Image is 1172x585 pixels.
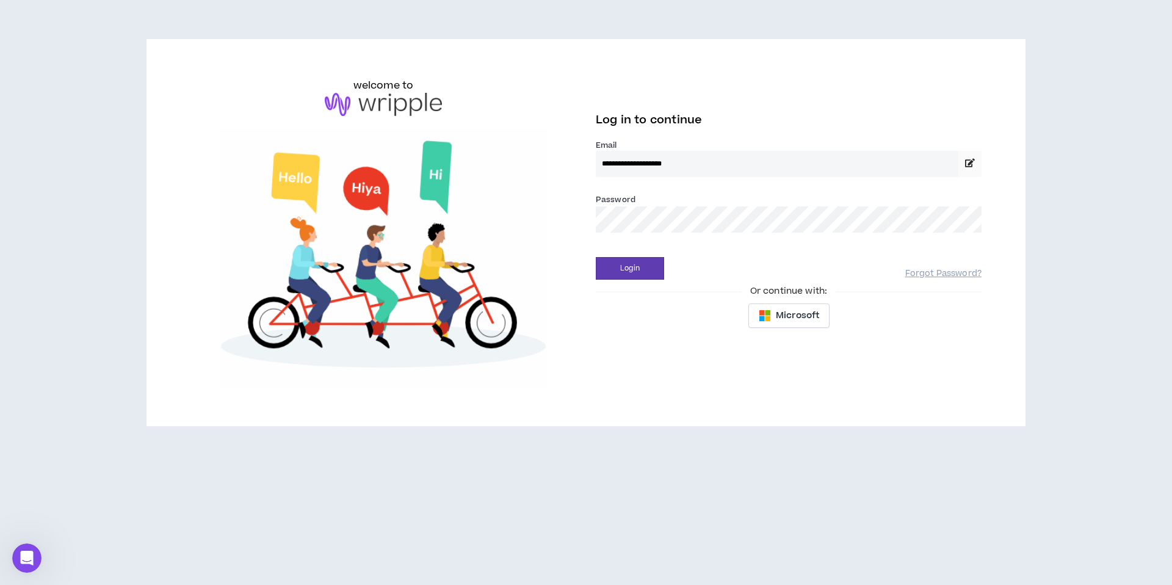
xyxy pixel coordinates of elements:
img: logo-brand.png [325,93,442,116]
button: Login [596,257,664,280]
h6: welcome to [353,78,414,93]
button: Microsoft [748,303,830,328]
label: Email [596,140,982,151]
a: Forgot Password? [905,268,982,280]
label: Password [596,194,635,205]
iframe: Intercom live chat [12,543,42,573]
img: Welcome to Wripple [190,128,576,387]
span: Log in to continue [596,112,702,128]
span: Microsoft [776,309,819,322]
span: Or continue with: [742,285,836,298]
